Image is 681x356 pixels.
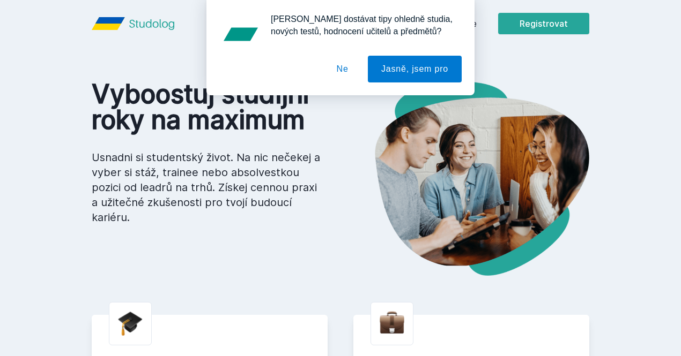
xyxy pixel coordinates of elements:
[380,309,404,336] img: briefcase.png
[92,81,323,133] h1: Vyboostuj studijní roky na maximum
[368,56,462,82] button: Jasně, jsem pro
[118,311,143,336] img: graduation-cap.png
[323,56,362,82] button: Ne
[340,81,589,276] img: hero.png
[219,13,262,56] img: notification icon
[92,150,323,225] p: Usnadni si studentský život. Na nic nečekej a vyber si stáž, trainee nebo absolvestkou pozici od ...
[262,13,462,37] div: [PERSON_NAME] dostávat tipy ohledně studia, nových testů, hodnocení učitelů a předmětů?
